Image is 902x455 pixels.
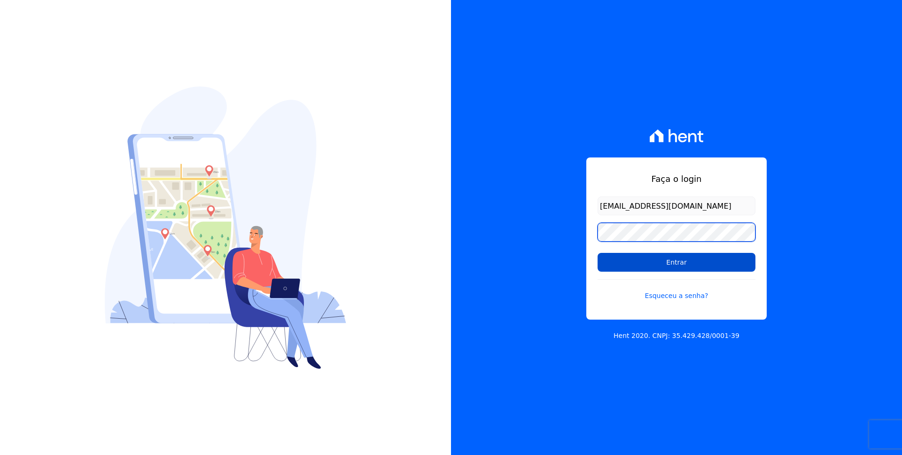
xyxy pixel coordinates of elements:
[105,86,346,369] img: Login
[598,196,755,215] input: Email
[598,279,755,301] a: Esqueceu a senha?
[614,331,739,341] p: Hent 2020. CNPJ: 35.429.428/0001-39
[598,173,755,185] h1: Faça o login
[598,253,755,272] input: Entrar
